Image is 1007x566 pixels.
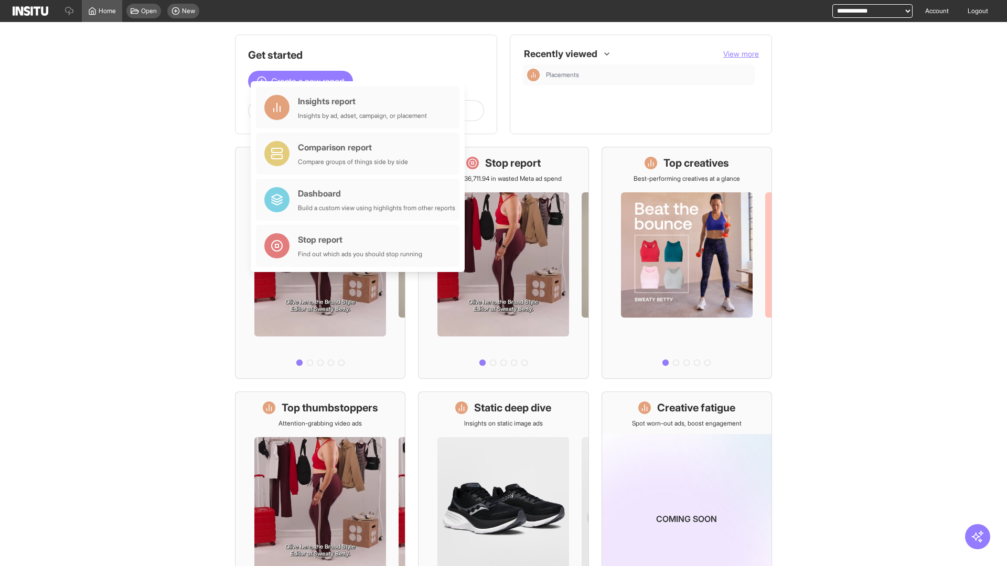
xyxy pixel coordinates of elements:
span: New [182,7,195,15]
p: Best-performing creatives at a glance [634,175,740,183]
a: What's live nowSee all active ads instantly [235,147,405,379]
button: View more [723,49,759,59]
div: Build a custom view using highlights from other reports [298,204,455,212]
div: Comparison report [298,141,408,154]
p: Insights on static image ads [464,419,543,428]
div: Find out which ads you should stop running [298,250,422,258]
a: Top creativesBest-performing creatives at a glance [602,147,772,379]
div: Insights by ad, adset, campaign, or placement [298,112,427,120]
h1: Get started [248,48,484,62]
h1: Static deep dive [474,400,551,415]
div: Insights report [298,95,427,107]
span: Placements [546,71,751,79]
button: Create a new report [248,71,353,92]
span: Open [141,7,157,15]
img: Logo [13,6,48,16]
p: Attention-grabbing video ads [278,419,362,428]
p: Save £36,711.94 in wasted Meta ad spend [445,175,562,183]
div: Stop report [298,233,422,246]
span: Home [99,7,116,15]
span: Create a new report [271,75,345,88]
a: Stop reportSave £36,711.94 in wasted Meta ad spend [418,147,588,379]
div: Dashboard [298,187,455,200]
h1: Stop report [485,156,541,170]
span: Placements [546,71,579,79]
span: View more [723,49,759,58]
h1: Top thumbstoppers [282,400,378,415]
h1: Top creatives [663,156,729,170]
div: Compare groups of things side by side [298,158,408,166]
div: Insights [527,69,540,81]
